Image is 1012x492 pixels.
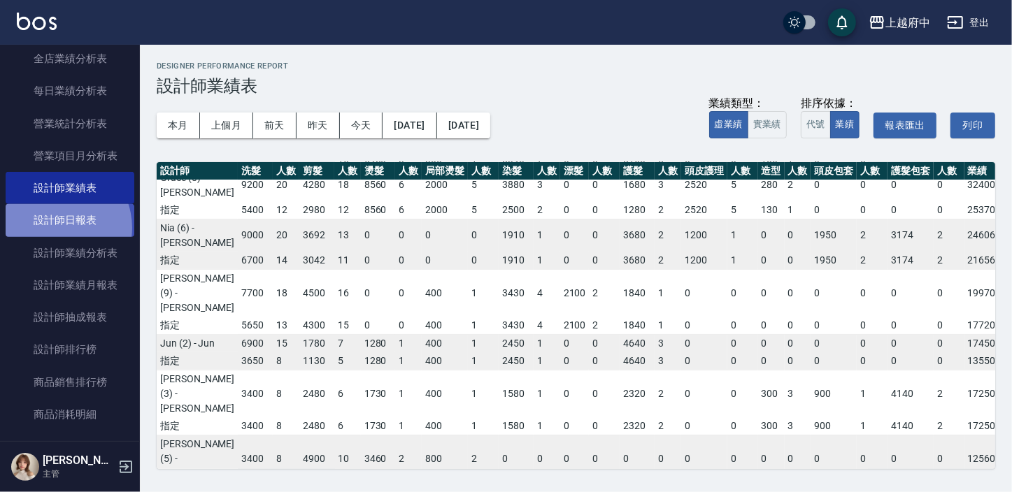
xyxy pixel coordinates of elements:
[888,352,934,370] td: 0
[620,352,655,370] td: 4640
[395,352,422,370] td: 1
[811,252,857,270] td: 1950
[828,8,856,36] button: save
[499,252,534,270] td: 1910
[888,269,934,317] td: 0
[422,252,468,270] td: 0
[297,113,340,138] button: 昨天
[238,219,273,252] td: 9000
[888,201,934,219] td: 0
[361,352,396,370] td: 1280
[395,370,422,417] td: 1
[785,352,811,370] td: 0
[620,334,655,352] td: 4640
[534,162,560,180] th: 人數
[857,334,888,352] td: 0
[157,370,238,417] td: [PERSON_NAME] (3) - [PERSON_NAME]
[17,13,57,30] img: Logo
[340,113,383,138] button: 今天
[273,417,299,435] td: 8
[422,219,468,252] td: 0
[934,334,964,352] td: 0
[964,352,1005,370] td: 13550
[238,269,273,317] td: 7700
[811,352,857,370] td: 0
[6,366,134,398] a: 商品銷售排行榜
[727,162,758,180] th: 人數
[655,252,681,270] td: 2
[727,417,758,435] td: 0
[655,162,681,180] th: 人數
[361,334,396,352] td: 1280
[964,252,1005,270] td: 21656
[801,96,860,111] div: 排序依據：
[157,352,238,370] td: 指定
[157,334,238,352] td: Jun (2) - Jun
[6,237,134,269] a: 設計師業績分析表
[785,417,811,435] td: 3
[655,317,681,335] td: 1
[758,219,785,252] td: 0
[238,162,273,180] th: 洗髮
[534,317,560,335] td: 4
[334,201,361,219] td: 12
[785,370,811,417] td: 3
[589,269,620,317] td: 2
[334,219,361,252] td: 13
[758,370,785,417] td: 300
[785,269,811,317] td: 0
[620,252,655,270] td: 3680
[758,168,785,201] td: 280
[681,269,727,317] td: 0
[560,252,590,270] td: 0
[253,113,297,138] button: 前天
[499,317,534,335] td: 3430
[857,162,888,180] th: 人數
[238,201,273,219] td: 5400
[468,252,499,270] td: 0
[157,201,238,219] td: 指定
[499,370,534,417] td: 1580
[655,168,681,201] td: 3
[6,108,134,140] a: 營業統計分析表
[589,219,620,252] td: 0
[620,162,655,180] th: 護髮
[334,269,361,317] td: 16
[681,370,727,417] td: 0
[811,219,857,252] td: 1950
[589,252,620,270] td: 0
[361,168,396,201] td: 8560
[534,219,560,252] td: 1
[727,168,758,201] td: 5
[758,317,785,335] td: 0
[589,352,620,370] td: 0
[655,219,681,252] td: 2
[727,334,758,352] td: 0
[934,168,964,201] td: 0
[6,301,134,333] a: 設計師抽成報表
[534,334,560,352] td: 1
[964,219,1005,252] td: 24606
[801,111,831,138] button: 代號
[361,370,396,417] td: 1730
[934,162,964,180] th: 人數
[395,334,422,352] td: 1
[499,168,534,201] td: 3880
[727,219,758,252] td: 1
[157,219,238,252] td: Nia (6) - [PERSON_NAME]
[6,269,134,301] a: 設計師業績月報表
[888,168,934,201] td: 0
[885,14,930,31] div: 上越府中
[422,417,468,435] td: 400
[6,204,134,236] a: 設計師日報表
[888,334,934,352] td: 0
[361,162,396,180] th: 燙髮
[499,417,534,435] td: 1580
[468,334,499,352] td: 1
[468,352,499,370] td: 1
[681,252,727,270] td: 1200
[964,370,1005,417] td: 17250
[560,168,590,201] td: 0
[857,252,888,270] td: 2
[857,269,888,317] td: 0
